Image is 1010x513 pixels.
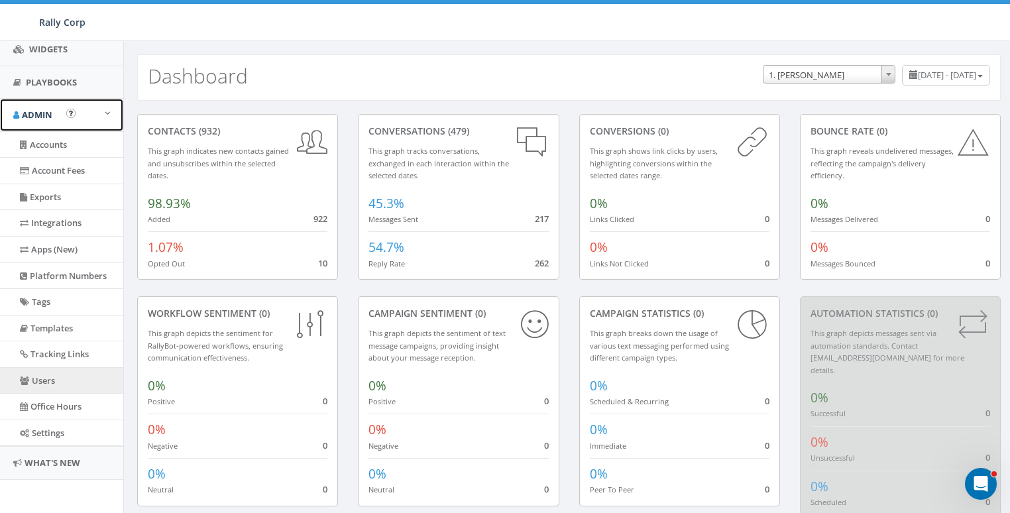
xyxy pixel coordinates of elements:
span: (0) [473,307,486,319]
span: 0 [985,496,990,508]
span: 0% [590,195,608,212]
span: (932) [196,125,220,137]
small: Positive [148,396,175,406]
span: (0) [691,307,704,319]
small: Neutral [148,484,174,494]
div: Workflow Sentiment [148,307,327,320]
small: Neutral [368,484,394,494]
span: 0 [985,407,990,419]
span: 10 [318,257,327,269]
span: 45.3% [368,195,404,212]
span: 1.07% [148,239,184,256]
span: 98.93% [148,195,191,212]
div: Campaign Sentiment [368,307,548,320]
span: 0 [765,257,769,269]
span: 1. James Martin [763,65,895,84]
small: This graph breaks down the usage of various text messaging performed using different campaign types. [590,328,729,363]
button: Open In-App Guide [66,109,76,118]
small: This graph reveals undelivered messages, reflecting the campaign's delivery efficiency. [811,146,954,180]
small: Added [148,214,170,224]
span: 0% [811,433,828,451]
span: 0% [368,421,386,438]
iframe: Intercom live chat [965,468,997,500]
span: Admin [22,109,52,121]
span: 0% [590,239,608,256]
small: Peer To Peer [590,484,634,494]
span: (0) [925,307,938,319]
span: 0% [368,377,386,394]
span: 0% [811,389,828,406]
small: Messages Sent [368,214,418,224]
span: 0% [368,465,386,483]
span: Playbooks [26,76,77,88]
span: 0 [323,483,327,495]
span: 0 [544,483,549,495]
div: Automation Statistics [811,307,990,320]
span: What's New [25,457,80,469]
small: Positive [368,396,396,406]
span: (0) [655,125,669,137]
span: 0% [148,377,166,394]
div: conversions [590,125,769,138]
span: [DATE] - [DATE] [918,69,976,81]
span: 0 [544,439,549,451]
span: 217 [535,213,549,225]
small: Opted Out [148,258,185,268]
span: Rally Corp [39,16,85,28]
small: Scheduled & Recurring [590,396,669,406]
small: Scheduled [811,497,846,507]
span: 0 [985,451,990,463]
span: 0 [765,439,769,451]
small: This graph tracks conversations, exchanged in each interaction within the selected dates. [368,146,509,180]
small: This graph indicates new contacts gained and unsubscribes within the selected dates. [148,146,289,180]
span: 1. James Martin [763,66,895,84]
small: Links Clicked [590,214,634,224]
span: 0% [148,465,166,483]
span: 54.7% [368,239,404,256]
span: (479) [445,125,469,137]
small: Unsuccessful [811,453,855,463]
small: This graph depicts the sentiment of text message campaigns, providing insight about your message ... [368,328,506,363]
span: 0 [765,483,769,495]
small: Immediate [590,441,626,451]
span: 0% [590,421,608,438]
span: 0% [811,195,828,212]
span: 262 [535,257,549,269]
span: 0 [323,395,327,407]
small: Reply Rate [368,258,405,268]
small: Messages Bounced [811,258,875,268]
small: This graph shows link clicks by users, highlighting conversions within the selected dates range. [590,146,718,180]
small: This graph depicts messages sent via automation standards. Contact [EMAIL_ADDRESS][DOMAIN_NAME] f... [811,328,964,375]
span: 0 [985,213,990,225]
span: 0% [148,421,166,438]
span: Widgets [29,43,68,55]
span: (0) [256,307,270,319]
small: Negative [148,441,178,451]
div: Campaign Statistics [590,307,769,320]
span: 0 [544,395,549,407]
div: Bounce Rate [811,125,990,138]
small: Links Not Clicked [590,258,649,268]
small: Negative [368,441,398,451]
span: 0% [590,377,608,394]
div: contacts [148,125,327,138]
span: (0) [874,125,887,137]
span: 0 [323,439,327,451]
small: Messages Delivered [811,214,878,224]
span: 922 [313,213,327,225]
h2: Dashboard [148,65,248,87]
span: 0% [590,465,608,483]
span: 0% [811,239,828,256]
span: 0 [985,257,990,269]
small: This graph depicts the sentiment for RallyBot-powered workflows, ensuring communication effective... [148,328,283,363]
span: 0% [811,478,828,495]
span: 0 [765,213,769,225]
small: Successful [811,408,846,418]
div: conversations [368,125,548,138]
span: 0 [765,395,769,407]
